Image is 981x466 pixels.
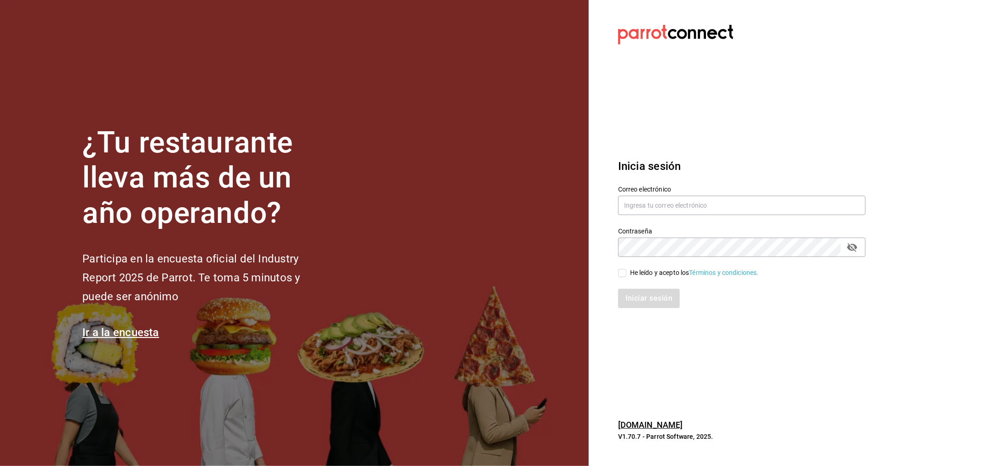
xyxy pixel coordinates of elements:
h1: ¿Tu restaurante lleva más de un año operando? [82,125,331,231]
label: Correo electrónico [618,186,866,192]
a: [DOMAIN_NAME] [618,420,683,430]
label: Contraseña [618,228,866,234]
h3: Inicia sesión [618,158,866,175]
button: passwordField [844,239,860,255]
p: V1.70.7 - Parrot Software, 2025. [618,432,866,441]
h2: Participa en la encuesta oficial del Industry Report 2025 de Parrot. Te toma 5 minutos y puede se... [82,250,331,306]
a: Ir a la encuesta [82,326,159,339]
div: He leído y acepto los [630,268,759,278]
input: Ingresa tu correo electrónico [618,196,866,215]
a: Términos y condiciones. [689,269,759,276]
